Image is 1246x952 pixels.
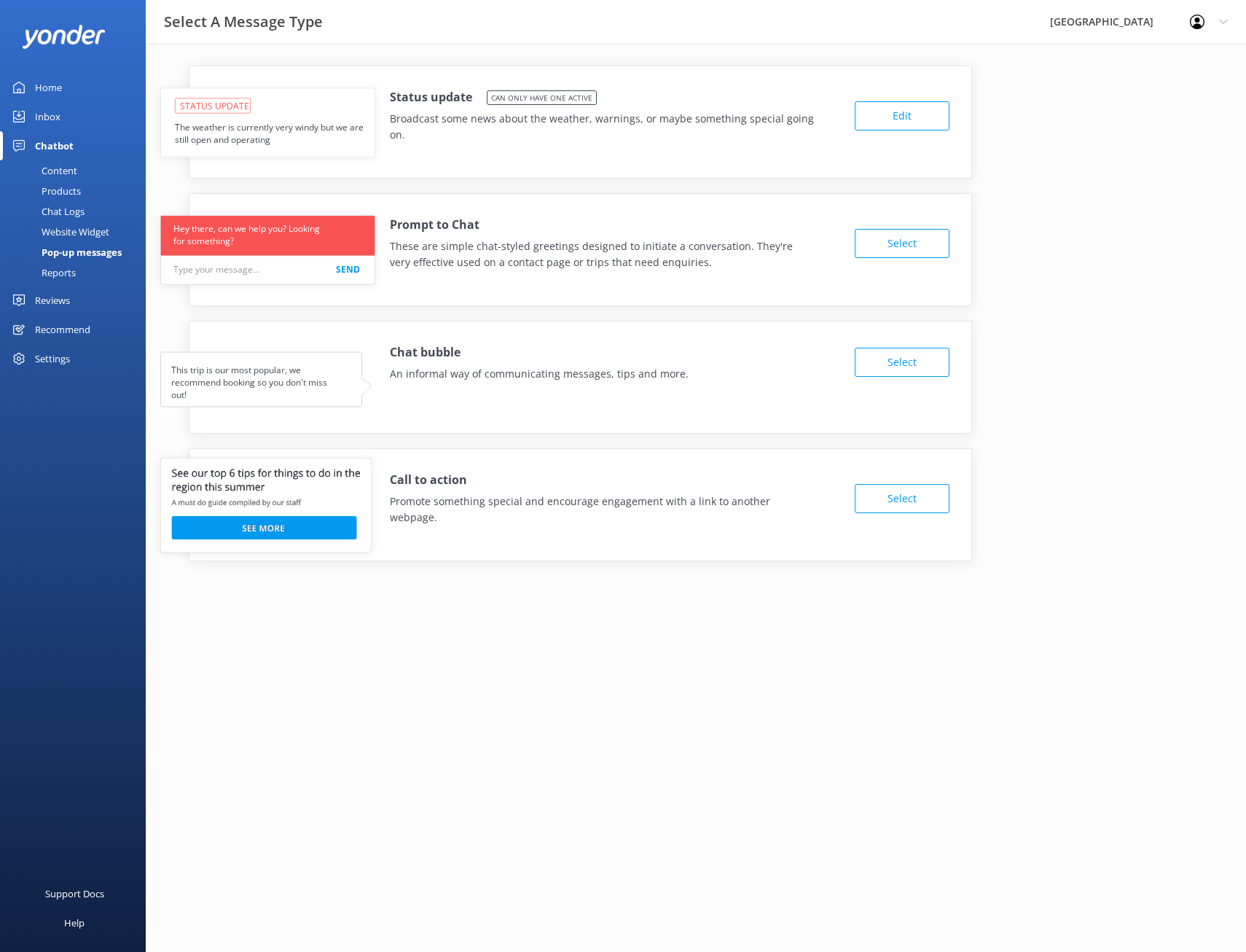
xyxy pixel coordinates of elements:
[9,160,77,181] div: Content
[390,216,479,235] h4: Prompt to Chat
[64,908,85,937] div: Help
[9,160,146,181] a: Content
[390,111,815,144] p: Broadcast some news about the weather, warnings, or maybe something special going on.
[9,201,146,222] a: Chat Logs
[35,73,62,102] div: Home
[390,238,815,271] p: These are simple chat-styled greetings designed to initiate a conversation. They're very effectiv...
[164,10,323,34] h3: Select A Message Type
[390,88,472,107] h4: Status update
[9,222,109,242] div: Website Widget
[35,131,74,160] div: Chatbot
[855,348,949,377] button: Select
[390,366,759,382] p: An informal way of communicating messages, tips and more.
[855,101,949,130] button: Edit
[35,344,70,373] div: Settings
[9,222,146,242] a: Website Widget
[855,229,949,258] button: Select
[9,181,146,201] a: Products
[45,879,104,908] div: Support Docs
[9,242,122,262] div: Pop-up messages
[9,242,146,262] a: Pop-up messages
[9,262,146,283] a: Reports
[487,90,597,105] span: Can only have one active
[855,484,949,513] button: Select
[9,262,76,283] div: Reports
[22,25,106,49] img: yonder-white-logo.png
[35,286,70,315] div: Reviews
[9,201,85,222] div: Chat Logs
[390,471,467,490] h4: Call to action
[390,343,461,362] h4: Chat bubble
[390,493,815,526] p: Promote something special and encourage engagement with a link to another webpage.
[9,181,81,201] div: Products
[35,102,60,131] div: Inbox
[35,315,90,344] div: Recommend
